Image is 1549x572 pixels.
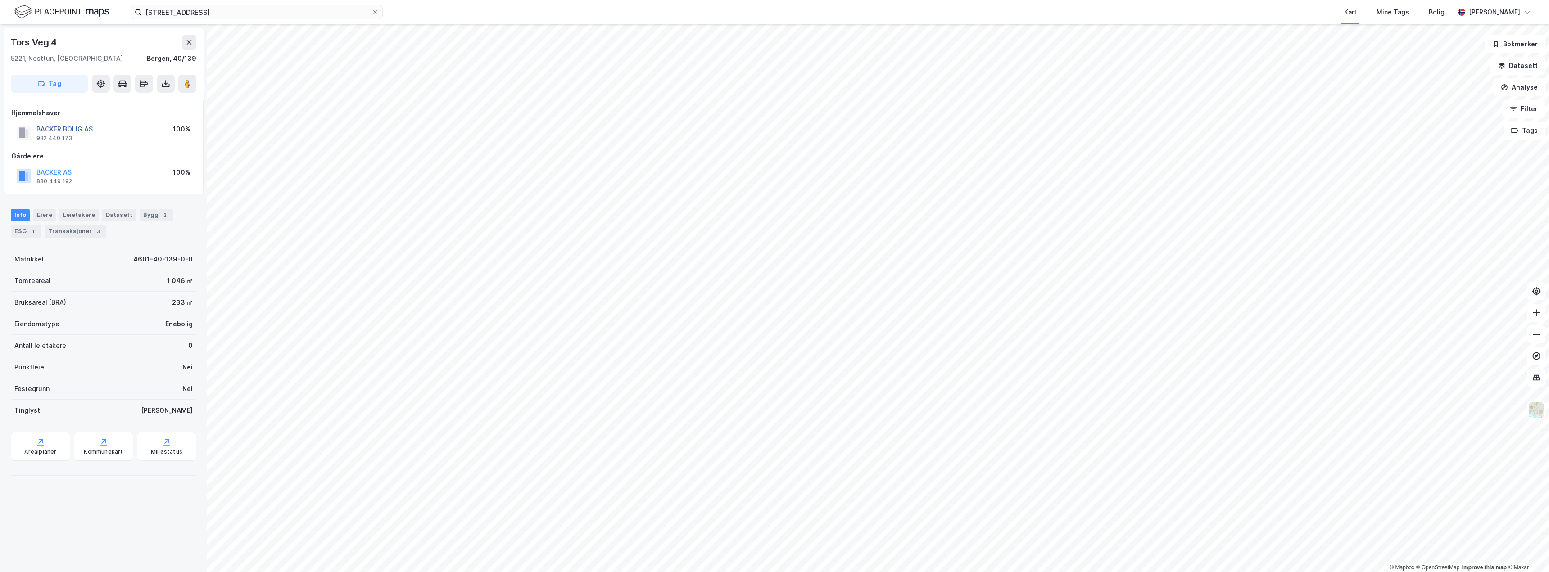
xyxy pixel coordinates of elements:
div: [PERSON_NAME] [1469,7,1520,18]
div: 3 [94,227,103,236]
div: Punktleie [14,362,44,373]
div: ESG [11,225,41,238]
button: Tags [1504,122,1545,140]
div: Nei [182,362,193,373]
div: Transaksjoner [45,225,106,238]
div: Kart [1344,7,1357,18]
div: Bolig [1429,7,1445,18]
div: Antall leietakere [14,340,66,351]
div: Info [11,209,30,221]
button: Filter [1502,100,1545,118]
div: Arealplaner [24,448,56,455]
div: Mine Tags [1377,7,1409,18]
button: Bokmerker [1485,35,1545,53]
div: Hjemmelshaver [11,108,196,118]
div: Bergen, 40/139 [147,53,196,64]
div: 982 440 173 [36,135,72,142]
div: Festegrunn [14,383,50,394]
a: Improve this map [1462,564,1507,571]
div: 880 449 192 [36,178,72,185]
div: 1 046 ㎡ [167,275,193,286]
div: Bygg [140,209,173,221]
iframe: Chat Widget [1504,529,1549,572]
div: Datasett [102,209,136,221]
div: 100% [173,124,190,135]
div: 5221, Nesttun, [GEOGRAPHIC_DATA] [11,53,123,64]
div: Matrikkel [14,254,44,265]
button: Datasett [1490,57,1545,75]
div: Eiendomstype [14,319,59,329]
div: Bruksareal (BRA) [14,297,66,308]
div: 2 [160,211,169,220]
div: 1 [28,227,37,236]
a: Mapbox [1390,564,1414,571]
input: Søk på adresse, matrikkel, gårdeiere, leietakere eller personer [142,5,371,19]
div: Leietakere [59,209,99,221]
div: Gårdeiere [11,151,196,162]
button: Tag [11,75,88,93]
div: Nei [182,383,193,394]
div: Enebolig [165,319,193,329]
img: logo.f888ab2527a4732fd821a326f86c7f29.svg [14,4,109,20]
div: Kommunekart [84,448,123,455]
div: Miljøstatus [151,448,182,455]
div: Tomteareal [14,275,50,286]
div: Tinglyst [14,405,40,416]
div: 100% [173,167,190,178]
div: 0 [188,340,193,351]
img: Z [1528,401,1545,419]
div: Eiere [33,209,56,221]
div: 233 ㎡ [172,297,193,308]
div: Tors Veg 4 [11,35,59,50]
a: OpenStreetMap [1416,564,1460,571]
div: 4601-40-139-0-0 [133,254,193,265]
button: Analyse [1493,78,1545,96]
div: [PERSON_NAME] [141,405,193,416]
div: Kontrollprogram for chat [1504,529,1549,572]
